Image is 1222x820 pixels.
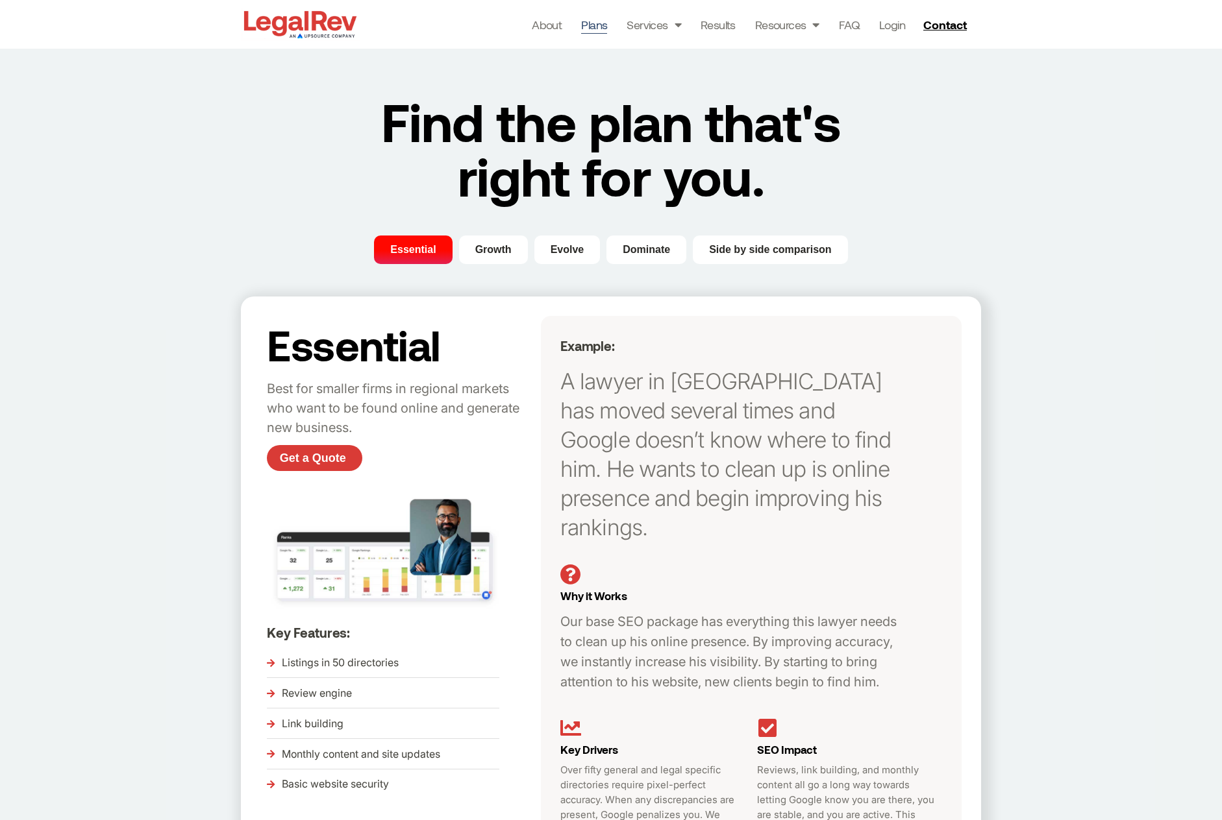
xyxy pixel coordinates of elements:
span: Side by side comparison [709,242,832,258]
h2: Find the plan that's right for you. [352,94,870,203]
span: Listings in 50 directories [279,653,399,673]
a: Get a Quote [267,445,362,471]
span: Basic website security [279,775,389,794]
span: Contact [923,19,967,30]
a: Results [701,16,736,34]
span: Evolve [551,242,584,258]
h2: Essential [267,322,534,367]
span: Key Drivers [560,743,618,756]
a: Plans [581,16,607,34]
span: Monthly content and site updates [279,745,440,764]
span: Review engine [279,684,352,703]
a: Resources [755,16,819,34]
span: Link building [279,714,343,734]
a: Login [879,16,905,34]
span: Dominate [623,242,670,258]
p: A lawyer in [GEOGRAPHIC_DATA] has moved several times and Google doesn’t know where to find him. ... [560,367,903,542]
span: SEO Impact [757,743,817,756]
a: Contact [918,14,975,35]
span: Why it Works [560,589,627,602]
p: Best for smaller firms in regional markets who want to be found online and generate new business. [267,380,534,438]
a: About [532,16,562,34]
h5: Key Features: [267,625,534,640]
a: Services [627,16,681,34]
span: Growth [475,242,512,258]
span: Essential [390,242,436,258]
h5: Example: [560,338,903,354]
nav: Menu [532,16,905,34]
span: Get a Quote [280,452,346,464]
p: Our base SEO package has everything this lawyer needs to clean up his online presence. By improvi... [560,612,910,692]
a: FAQ [839,16,860,34]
